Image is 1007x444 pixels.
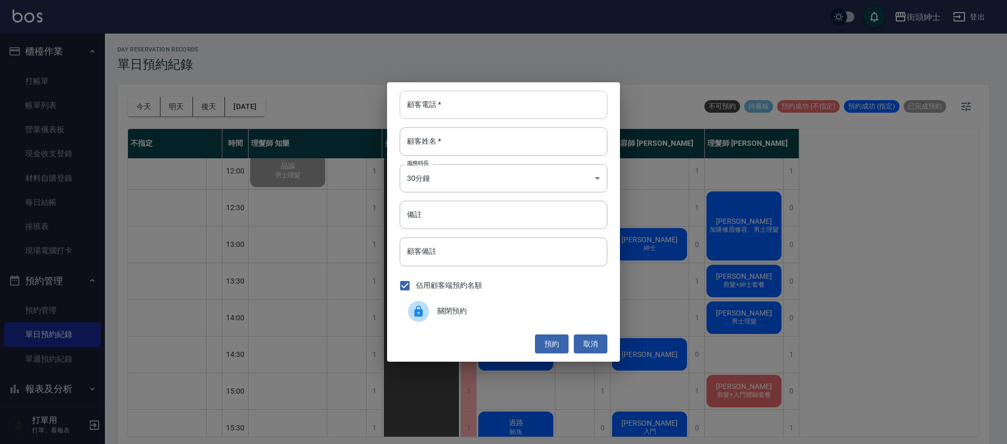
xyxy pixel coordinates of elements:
[574,334,607,354] button: 取消
[416,280,482,291] span: 佔用顧客端預約名額
[400,297,607,326] div: 關閉預約
[535,334,569,354] button: 預約
[437,306,599,317] span: 關閉預約
[400,164,607,192] div: 30分鐘
[407,159,429,167] label: 服務時長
